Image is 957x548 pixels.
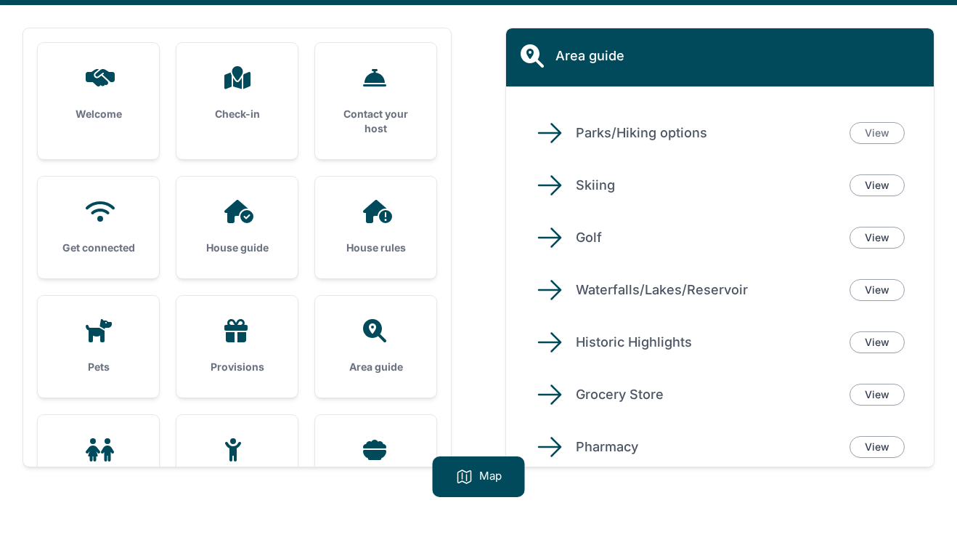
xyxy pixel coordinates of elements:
a: View [850,174,905,196]
p: Parks/Hiking options [576,123,838,143]
a: View [850,279,905,301]
a: View [850,122,905,144]
p: Grocery Store [576,384,838,405]
h3: House guide [200,241,274,255]
p: Historic Highlights [576,332,838,352]
a: Places to eat [315,415,436,517]
a: View [850,436,905,458]
p: Skiing [576,175,838,196]
h2: Area guide [555,46,624,66]
a: Area guide [315,296,436,398]
a: Check-in [176,43,298,145]
a: Pets [38,296,159,398]
a: Provisions [176,296,298,398]
h3: Pets [61,360,136,374]
a: Get connected [38,177,159,278]
a: View [850,384,905,406]
p: Pharmacy [576,437,838,457]
a: View [850,227,905,249]
h3: House rules [338,241,413,255]
p: Map [479,468,502,485]
h3: Get connected [61,241,136,255]
h3: Provisions [200,360,274,374]
p: Golf [576,227,838,248]
h3: Contact your host [338,107,413,136]
p: Waterfalls/Lakes/Reservoir [576,280,838,300]
a: House guide [176,177,298,278]
a: House rules [315,177,436,278]
a: View [850,331,905,353]
h3: Check-in [200,107,274,121]
a: Welcome [38,43,159,145]
a: Contact your host [315,43,436,159]
h3: Welcome [61,107,136,121]
a: Wellness [38,415,159,517]
h3: Area guide [338,360,413,374]
a: Kids attractions [176,415,298,531]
